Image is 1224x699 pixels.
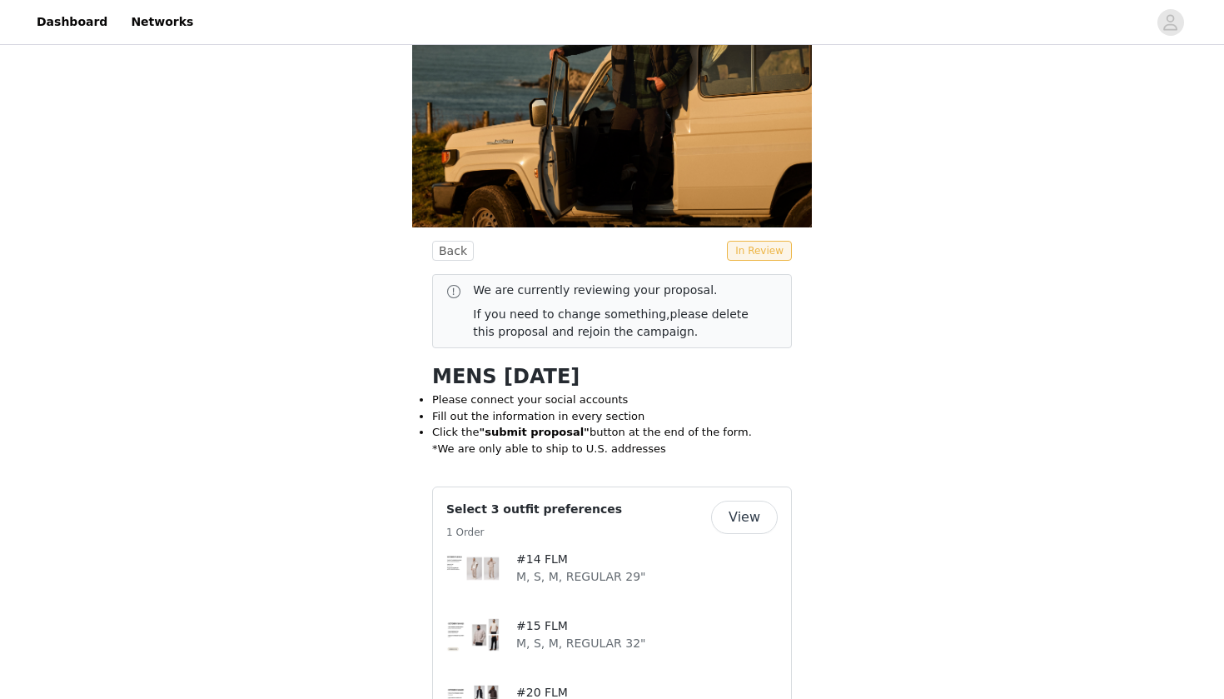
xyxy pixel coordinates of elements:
[121,3,203,41] a: Networks
[516,635,646,652] p: M, S, M, REGULAR 32"
[727,241,792,261] span: In Review
[446,618,500,652] img: #15 FLM
[432,408,792,425] li: Fill out the information in every section
[479,426,589,438] strong: "submit proposal"
[432,441,792,457] p: *We are only able to ship to U.S. addresses
[432,424,792,441] li: Click the button at the end of the form.
[711,501,778,534] button: View
[432,362,792,392] h1: MENS [DATE]
[516,551,646,568] h4: #14 FLM
[516,568,646,586] p: M, S, M, REGULAR 29"
[516,617,646,635] h4: #15 FLM
[432,392,792,408] li: Please connect your social accounts
[446,555,500,582] img: #14 FLM
[432,241,474,261] button: Back
[473,282,764,299] p: We are currently reviewing your proposal.
[473,306,764,341] p: If you need to change something,
[446,525,622,540] h5: 1 Order
[1162,9,1178,36] div: avatar
[27,3,117,41] a: Dashboard
[446,501,622,518] h4: Select 3 outfit preferences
